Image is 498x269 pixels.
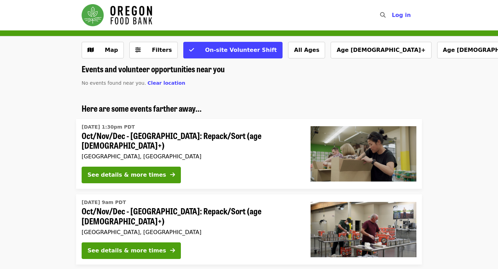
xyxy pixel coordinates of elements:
[82,63,225,75] span: Events and volunteer opportunities near you
[82,4,152,26] img: Oregon Food Bank - Home
[87,47,94,53] i: map icon
[87,247,166,255] div: See details & more times
[82,42,124,58] button: Show map view
[82,199,126,206] time: [DATE] 9am PDT
[331,42,431,58] button: Age [DEMOGRAPHIC_DATA]+
[189,47,194,53] i: check icon
[392,12,411,18] span: Log in
[82,242,181,259] button: See details & more times
[170,171,175,178] i: arrow-right icon
[170,247,175,254] i: arrow-right icon
[380,12,386,18] i: search icon
[82,167,181,183] button: See details & more times
[82,206,299,226] span: Oct/Nov/Dec - [GEOGRAPHIC_DATA]: Repack/Sort (age [DEMOGRAPHIC_DATA]+)
[87,171,166,179] div: See details & more times
[129,42,178,58] button: Filters (0 selected)
[311,126,416,182] img: Oct/Nov/Dec - Portland: Repack/Sort (age 8+) organized by Oregon Food Bank
[288,42,325,58] button: All Ages
[76,119,422,189] a: See details for "Oct/Nov/Dec - Portland: Repack/Sort (age 8+)"
[311,202,416,257] img: Oct/Nov/Dec - Portland: Repack/Sort (age 16+) organized by Oregon Food Bank
[386,8,416,22] button: Log in
[82,153,299,160] div: [GEOGRAPHIC_DATA], [GEOGRAPHIC_DATA]
[152,47,172,53] span: Filters
[183,42,283,58] button: On-site Volunteer Shift
[105,47,118,53] span: Map
[82,102,202,114] span: Here are some events farther away...
[135,47,141,53] i: sliders-h icon
[82,131,299,151] span: Oct/Nov/Dec - [GEOGRAPHIC_DATA]: Repack/Sort (age [DEMOGRAPHIC_DATA]+)
[205,47,277,53] span: On-site Volunteer Shift
[82,80,146,86] span: No events found near you.
[148,80,185,86] span: Clear location
[82,229,299,235] div: [GEOGRAPHIC_DATA], [GEOGRAPHIC_DATA]
[82,123,135,131] time: [DATE] 1:30pm PDT
[390,7,395,24] input: Search
[76,194,422,265] a: See details for "Oct/Nov/Dec - Portland: Repack/Sort (age 16+)"
[148,80,185,87] button: Clear location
